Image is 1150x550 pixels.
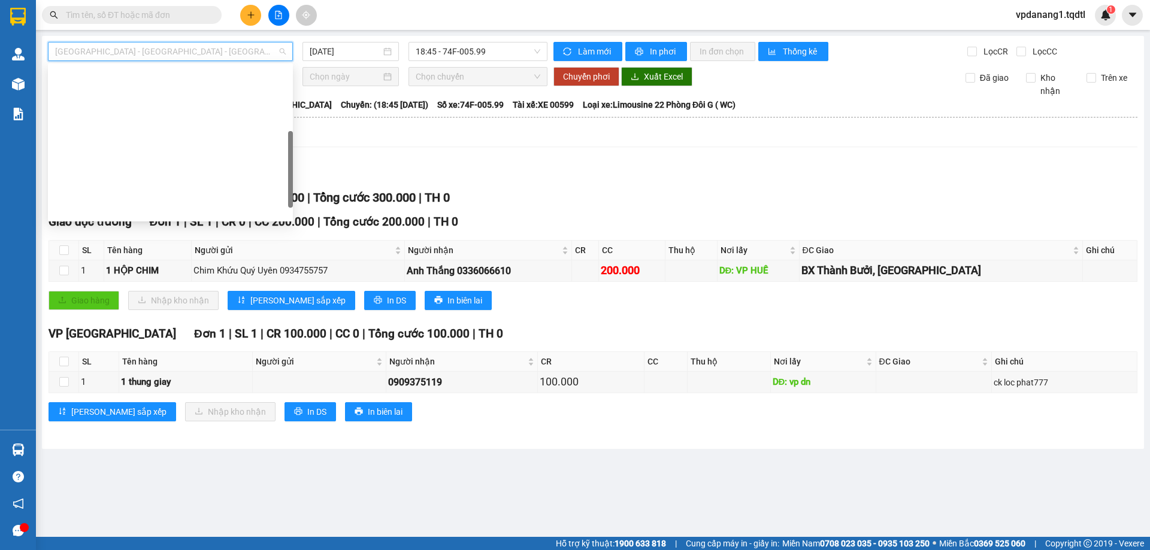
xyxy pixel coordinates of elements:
input: Chọn ngày [310,70,381,83]
span: Đã giao [975,71,1013,84]
button: printerIn DS [364,291,416,310]
span: aim [302,11,310,19]
span: Chọn chuyến [416,68,540,86]
button: syncLàm mới [553,42,622,61]
button: file-add [268,5,289,26]
span: Giao dọc đường [49,215,132,229]
th: CC [599,241,665,260]
strong: 0369 525 060 [974,539,1025,548]
div: 1 thung giay [121,375,250,390]
button: sort-ascending[PERSON_NAME] sắp xếp [228,291,355,310]
span: In biên lai [447,294,482,307]
span: Xuất Excel [644,70,683,83]
span: | [229,327,232,341]
img: solution-icon [12,108,25,120]
div: 1 [81,264,102,278]
span: printer [635,47,645,57]
button: caret-down [1122,5,1143,26]
span: Thống kê [783,45,819,58]
span: VP [GEOGRAPHIC_DATA] [49,327,176,341]
span: Tài xế: XE 00599 [513,98,574,111]
span: Người gửi [256,355,374,368]
button: downloadXuất Excel [621,67,692,86]
span: In biên lai [368,405,402,418]
img: logo-vxr [10,8,26,26]
strong: 0708 023 035 - 0935 103 250 [820,539,930,548]
button: printerIn biên lai [425,291,492,310]
input: Tìm tên, số ĐT hoặc mã đơn [66,8,207,22]
div: DĐ: VP HUẾ [719,264,797,278]
span: CR 0 [222,215,246,229]
div: 1 [81,375,117,390]
span: Miền Nam [782,537,930,550]
span: sync [563,47,573,57]
span: | [675,537,677,550]
th: Tên hàng [104,241,192,260]
button: Chuyển phơi [553,67,619,86]
span: file-add [274,11,283,19]
span: CC 0 [335,327,359,341]
span: Đơn 1 [194,327,226,341]
div: 100.000 [540,373,642,390]
span: Kho nhận [1036,71,1078,98]
span: In DS [307,405,326,418]
th: Thu hộ [665,241,717,260]
span: | [307,190,310,205]
div: DĐ: vp dn [773,375,874,390]
span: Loại xe: Limousine 22 Phòng Đôi G ( WC) [583,98,736,111]
span: 18:45 - 74F-005.99 [416,42,540,60]
button: sort-ascending[PERSON_NAME] sắp xếp [49,402,176,421]
span: Người nhận [408,244,559,257]
span: Cung cấp máy in - giấy in: [686,537,779,550]
span: Người gửi [195,244,392,257]
img: warehouse-icon [12,443,25,456]
span: search [50,11,58,19]
span: CR 100.000 [267,327,326,341]
span: ĐC Giao [803,244,1070,257]
span: | [329,327,332,341]
div: Chim Khứu Quý Uyên 0934755757 [193,264,402,278]
span: Chuyến: (18:45 [DATE]) [341,98,428,111]
span: [PERSON_NAME] sắp xếp [71,405,167,418]
span: | [1034,537,1036,550]
span: [PERSON_NAME] sắp xếp [250,294,346,307]
span: Người nhận [389,355,525,368]
span: TH 0 [425,190,450,205]
span: printer [374,296,382,305]
span: | [362,327,365,341]
span: | [249,215,252,229]
span: bar-chart [768,47,778,57]
span: | [473,327,476,341]
span: Lọc CR [979,45,1010,58]
button: printerIn DS [285,402,336,421]
span: Nơi lấy [721,244,787,257]
img: icon-new-feature [1100,10,1111,20]
div: BX Thành Bưởi, [GEOGRAPHIC_DATA] [801,262,1081,279]
span: | [419,190,422,205]
span: Miền Bắc [939,537,1025,550]
button: printerIn biên lai [345,402,412,421]
span: 1 [1109,5,1113,14]
div: 1 HỘP CHIM [106,264,189,278]
span: plus [247,11,255,19]
button: bar-chartThống kê [758,42,828,61]
th: Thu hộ [688,352,771,372]
img: warehouse-icon [12,78,25,90]
button: printerIn phơi [625,42,687,61]
span: sort-ascending [237,296,246,305]
button: downloadNhập kho nhận [185,402,276,421]
sup: 1 [1107,5,1115,14]
button: plus [240,5,261,26]
span: Trên xe [1096,71,1132,84]
th: CR [538,352,644,372]
span: Hỗ trợ kỹ thuật: [556,537,666,550]
span: printer [355,407,363,417]
img: warehouse-icon [12,48,25,60]
span: | [261,327,264,341]
span: | [216,215,219,229]
span: Đà Nẵng - Nha Trang - Đà Lạt [55,42,286,60]
th: CR [572,241,599,260]
span: TH 0 [434,215,458,229]
th: Tên hàng [119,352,253,372]
span: SL 1 [190,215,213,229]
